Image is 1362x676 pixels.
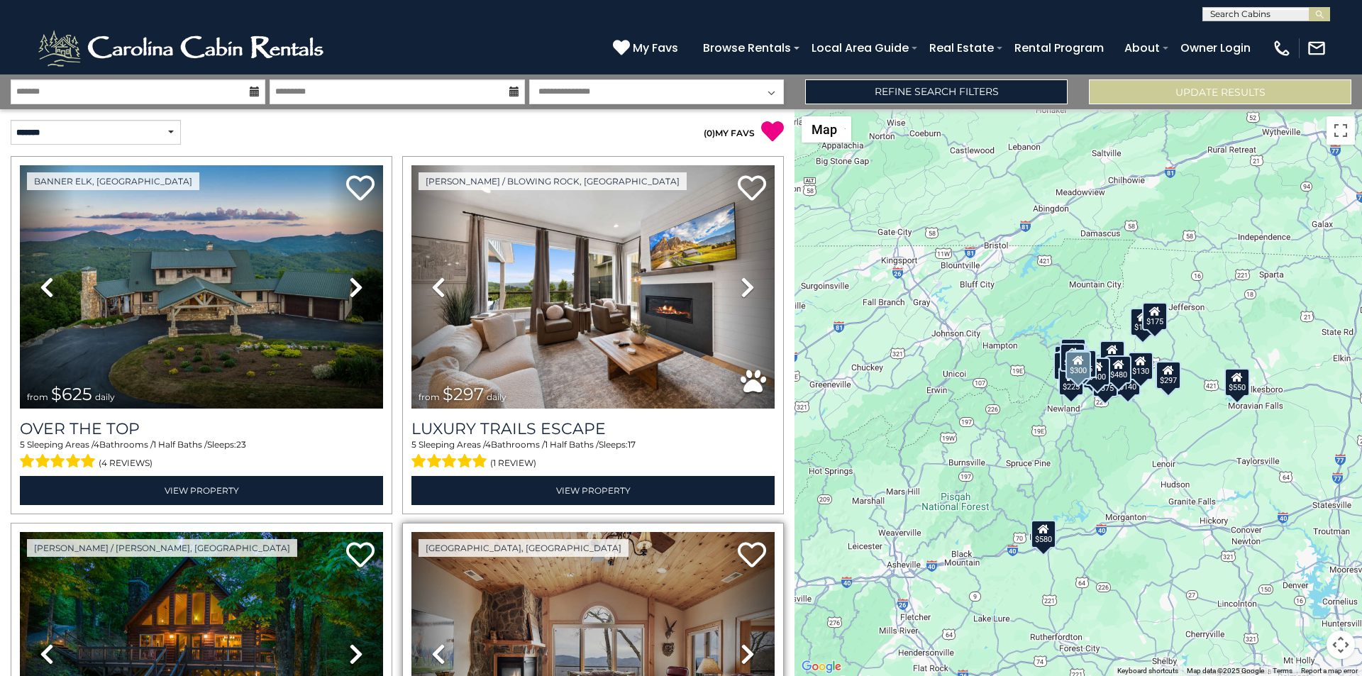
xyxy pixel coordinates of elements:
[1060,343,1085,371] div: $425
[1327,116,1355,145] button: Toggle fullscreen view
[696,35,798,60] a: Browse Rentals
[51,384,92,404] span: $625
[1089,79,1351,104] button: Update Results
[1272,38,1292,58] img: phone-regular-white.png
[35,27,330,70] img: White-1-2.png
[346,541,375,571] a: Add to favorites
[485,439,491,450] span: 4
[1115,367,1141,395] div: $140
[922,35,1001,60] a: Real Estate
[545,439,599,450] span: 1 Half Baths /
[94,439,99,450] span: 4
[1156,361,1181,389] div: $297
[1100,340,1125,369] div: $349
[153,439,207,450] span: 1 Half Baths /
[1173,35,1258,60] a: Owner Login
[95,392,115,402] span: daily
[411,476,775,505] a: View Property
[1307,38,1327,58] img: mail-regular-white.png
[798,658,845,676] a: Open this area in Google Maps (opens a new window)
[1273,667,1292,675] a: Terms
[411,438,775,472] div: Sleeping Areas / Bathrooms / Sleeps:
[1071,350,1097,378] div: $625
[20,165,383,409] img: thumbnail_167153549.jpeg
[1106,355,1131,383] div: $480
[1327,631,1355,659] button: Map camera controls
[443,384,484,404] span: $297
[487,392,506,402] span: daily
[1085,357,1110,385] div: $400
[20,476,383,505] a: View Property
[20,438,383,472] div: Sleeping Areas / Bathrooms / Sleeps:
[419,539,629,557] a: [GEOGRAPHIC_DATA], [GEOGRAPHIC_DATA]
[411,439,416,450] span: 5
[99,454,153,472] span: (4 reviews)
[1061,338,1086,366] div: $125
[1224,367,1250,396] div: $550
[1130,308,1156,336] div: $175
[419,392,440,402] span: from
[798,658,845,676] img: Google
[812,122,837,137] span: Map
[1301,667,1358,675] a: Report a map error
[1187,667,1264,675] span: Map data ©2025 Google
[1053,351,1079,379] div: $230
[1007,35,1111,60] a: Rental Program
[1058,367,1084,396] div: $225
[628,439,636,450] span: 17
[27,392,48,402] span: from
[707,128,712,138] span: 0
[613,39,682,57] a: My Favs
[704,128,715,138] span: ( )
[633,39,678,57] span: My Favs
[419,172,687,190] a: [PERSON_NAME] / Blowing Rock, [GEOGRAPHIC_DATA]
[1092,368,1118,397] div: $375
[27,539,297,557] a: [PERSON_NAME] / [PERSON_NAME], [GEOGRAPHIC_DATA]
[1065,351,1091,379] div: $300
[236,439,246,450] span: 23
[738,174,766,204] a: Add to favorites
[411,165,775,409] img: thumbnail_168695581.jpeg
[802,116,851,143] button: Change map style
[804,35,916,60] a: Local Area Guide
[1031,519,1056,548] div: $580
[27,172,199,190] a: Banner Elk, [GEOGRAPHIC_DATA]
[411,419,775,438] a: Luxury Trails Escape
[1117,35,1167,60] a: About
[1117,666,1178,676] button: Keyboard shortcuts
[490,454,536,472] span: (1 review)
[704,128,755,138] a: (0)MY FAVS
[1128,352,1153,380] div: $130
[738,541,766,571] a: Add to favorites
[1142,301,1168,330] div: $175
[20,439,25,450] span: 5
[346,174,375,204] a: Add to favorites
[805,79,1068,104] a: Refine Search Filters
[20,419,383,438] a: Over The Top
